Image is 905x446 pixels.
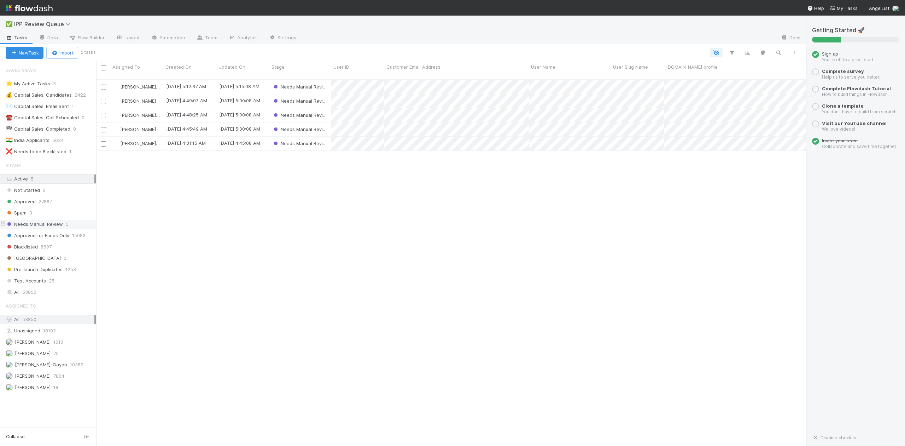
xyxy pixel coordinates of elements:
span: User ID [333,63,349,70]
input: Toggle Row Selected [101,99,106,104]
span: Approved [6,197,36,206]
div: Needs to be Blacklisted [6,147,66,156]
span: [PERSON_NAME] [120,98,156,104]
span: [DOMAIN_NAME] profile [666,63,718,70]
span: 75 [53,349,59,358]
span: Needs Manual Review [272,112,329,118]
span: 0 [64,254,66,263]
div: My Active Tasks [6,79,50,88]
div: [DATE] 5:00:08 AM [219,125,260,132]
span: 0 [29,208,32,217]
span: 0 [43,186,46,195]
span: Not Started [6,186,40,195]
a: Dismiss checklist [812,435,858,440]
input: Toggle Row Selected [101,113,106,118]
span: Tasks [6,34,28,41]
small: You’re off to a great start! [822,57,875,62]
div: Capital Sales: Email Sent [6,102,69,111]
div: [DATE] 4:49:03 AM [166,97,207,104]
span: 3 [53,79,63,88]
a: Visit our YouTube channel [822,120,887,126]
img: avatar_ac83cd3a-2de4-4e8f-87db-1b662000a96d.png [6,338,13,345]
small: How to build things in Flowdash. [822,92,889,97]
span: 27887 [39,197,52,206]
span: ⭐ [6,80,13,86]
img: avatar_45aa71e2-cea6-4b00-9298-a0421aa61a2d.png [113,112,119,118]
span: 25 [49,276,54,285]
div: [DATE] 5:00:08 AM [219,97,260,104]
span: ☎️ [6,114,13,120]
span: [PERSON_NAME] [120,126,156,132]
div: Unassigned [6,326,94,335]
div: [PERSON_NAME] [113,126,156,133]
span: Needs Manual Review [6,220,63,229]
span: Assigned To [6,299,36,313]
span: 5 [31,176,34,182]
div: [PERSON_NAME] [113,97,156,104]
span: Complete survey [822,68,864,74]
span: Test Accounts [6,276,46,285]
img: avatar_73a733c5-ce41-4a22-8c93-0dca612da21e.png [6,350,13,357]
span: 🏁 [6,126,13,132]
div: [DATE] 5:12:37 AM [166,83,206,90]
div: [DATE] 5:00:08 AM [219,111,260,118]
span: Spam [6,208,27,217]
button: NewTask [6,47,43,59]
div: [DATE] 4:48:25 AM [166,111,207,118]
span: Needs Manual Review [272,126,329,132]
span: 0 [82,113,92,122]
div: Needs Manual Review [272,97,328,104]
div: [PERSON_NAME]-Gayob [113,111,160,119]
div: Capital Sales: Completed [6,125,70,133]
img: avatar_cd4e5e5e-3003-49e5-bc76-fd776f359de9.png [6,372,13,379]
span: My Tasks [830,5,858,11]
a: Docs [775,33,806,44]
a: Invite your team [822,138,858,143]
span: [PERSON_NAME] [15,339,51,345]
span: 53850 [22,288,36,297]
input: Toggle Row Selected [101,85,106,90]
a: Complete Flowdash Tutorial [822,86,891,91]
span: 1610 [53,338,63,347]
a: Team [191,33,223,44]
a: Clone a template [822,103,864,109]
span: 🇮🇳 [6,137,13,143]
span: Assigned To [112,63,140,70]
input: Toggle Row Selected [101,127,106,132]
img: avatar_cd4e5e5e-3003-49e5-bc76-fd776f359de9.png [113,98,119,104]
div: Active [6,175,94,183]
span: [PERSON_NAME] [15,384,51,390]
span: Updated On [218,63,245,70]
span: Approved for Funds Only [6,231,69,240]
span: Sign up [822,51,838,57]
span: 1 [69,147,78,156]
span: 10382 [70,360,83,369]
div: [PERSON_NAME]-Gayob [113,140,160,147]
span: [PERSON_NAME]-Gayob [120,112,173,118]
span: Needs Manual Review [272,141,329,146]
button: Import [46,47,78,59]
span: Needs Manual Review [272,98,329,104]
span: Flow Builder [69,34,105,41]
small: We love videos! [822,126,855,132]
span: 1253 [65,265,76,274]
span: User Name [531,63,555,70]
span: [GEOGRAPHIC_DATA] [6,254,61,263]
div: Capital Sales: Candidates [6,91,72,99]
div: Needs Manual Review [272,126,328,133]
img: avatar_45aa71e2-cea6-4b00-9298-a0421aa61a2d.png [113,84,119,90]
div: [PERSON_NAME]-Gayob [113,83,160,90]
a: Analytics [223,33,263,44]
img: avatar_cd4e5e5e-3003-49e5-bc76-fd776f359de9.png [113,126,119,132]
span: User Slug Name [613,63,648,70]
span: Created On [165,63,192,70]
img: avatar_45aa71e2-cea6-4b00-9298-a0421aa61a2d.png [6,361,13,368]
a: My Tasks [830,5,858,12]
span: ✅ [6,21,13,27]
div: Needs Manual Review [272,111,328,119]
span: 5634 [52,136,71,145]
div: Help [807,5,824,12]
div: Needs Manual Review [272,140,328,147]
div: Needs Manual Review [272,83,328,90]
